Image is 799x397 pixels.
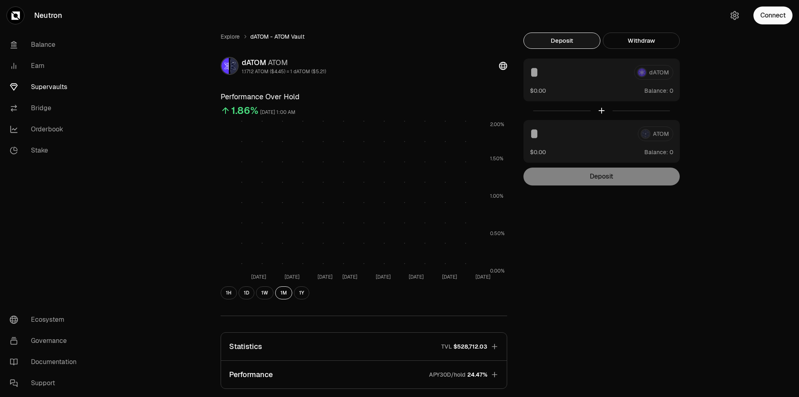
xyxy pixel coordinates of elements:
span: 24.47% [467,371,487,379]
a: Bridge [3,98,88,119]
tspan: [DATE] [409,274,424,280]
button: $0.00 [530,86,546,95]
button: 1M [275,286,292,299]
tspan: 0.00% [490,268,505,274]
a: Support [3,373,88,394]
button: StatisticsTVL$528,712.03 [221,333,507,360]
tspan: 1.00% [490,193,503,199]
a: Balance [3,34,88,55]
a: Explore [221,33,240,41]
button: 1Y [294,286,309,299]
tspan: 1.50% [490,155,503,162]
img: dATOM Logo [221,58,229,74]
a: Earn [3,55,88,76]
img: ATOM Logo [230,58,238,74]
p: Performance [229,369,273,380]
tspan: [DATE] [251,274,266,280]
a: Documentation [3,351,88,373]
button: Connect [753,7,792,24]
tspan: [DATE] [342,274,357,280]
a: Supervaults [3,76,88,98]
button: Withdraw [603,33,680,49]
a: Governance [3,330,88,351]
a: Orderbook [3,119,88,140]
tspan: [DATE] [375,274,390,280]
a: Stake [3,140,88,161]
span: Balance: [644,148,668,156]
div: 1.86% [231,104,258,117]
div: [DATE] 1:00 AM [260,108,296,117]
p: APY30D/hold [429,371,466,379]
button: PerformanceAPY30D/hold24.47% [221,361,507,388]
tspan: [DATE] [284,274,299,280]
span: $528,712.03 [453,342,487,351]
tspan: 0.50% [490,230,505,237]
span: dATOM - ATOM Vault [250,33,304,41]
a: Ecosystem [3,309,88,330]
button: $0.00 [530,148,546,156]
tspan: [DATE] [442,274,457,280]
button: 1D [239,286,254,299]
span: ATOM [268,58,288,67]
p: TVL [441,342,452,351]
p: Statistics [229,341,262,352]
nav: breadcrumb [221,33,507,41]
div: dATOM [242,57,326,68]
tspan: [DATE] [475,274,490,280]
button: 1W [256,286,274,299]
h3: Performance Over Hold [221,91,507,103]
button: Deposit [523,33,600,49]
button: 1H [221,286,237,299]
tspan: [DATE] [317,274,333,280]
tspan: 2.00% [490,121,504,128]
div: 1.1712 ATOM ($4.45) = 1 dATOM ($5.21) [242,68,326,75]
span: Balance: [644,87,668,95]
